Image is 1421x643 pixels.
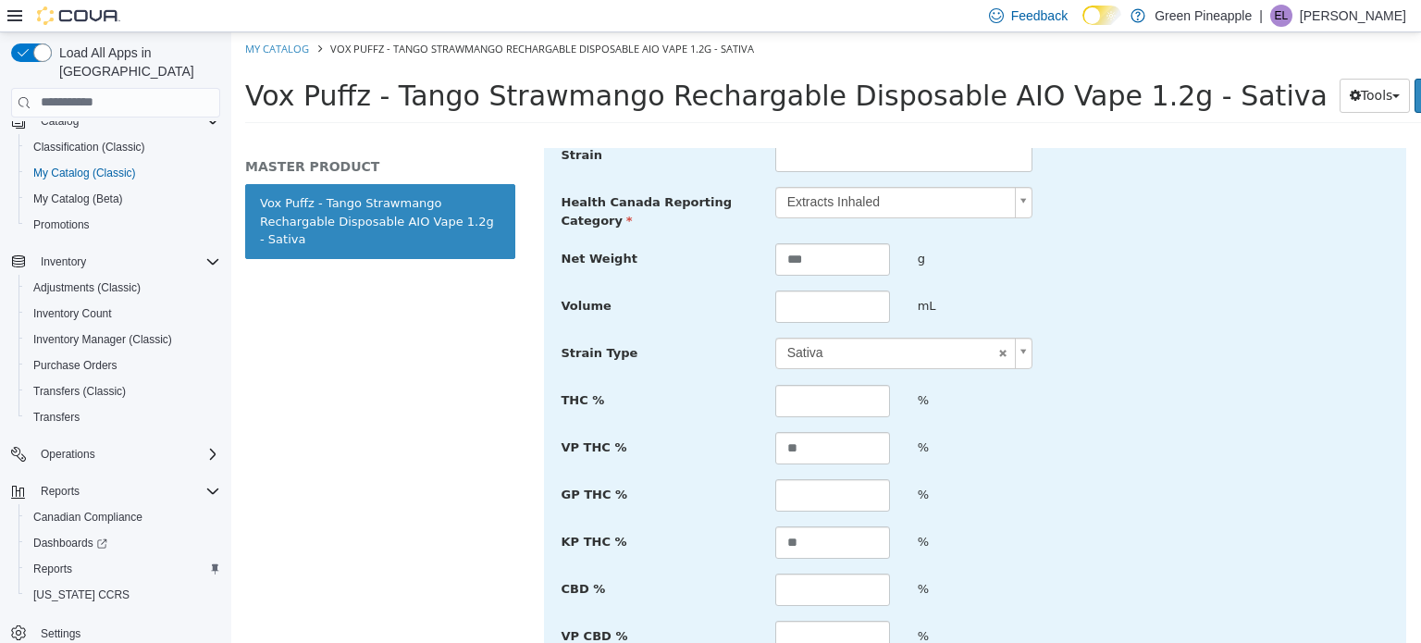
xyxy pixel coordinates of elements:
a: Add new variation [1183,46,1321,80]
button: [US_STATE] CCRS [19,582,228,608]
div: % [673,400,815,432]
span: Volume [330,266,380,280]
a: Dashboards [26,532,115,554]
button: Transfers (Classic) [19,378,228,404]
span: Catalog [33,110,220,132]
span: Inventory Count [26,303,220,325]
span: GP THC % [330,455,397,469]
span: Inventory Count [33,306,112,321]
span: Reports [33,480,220,502]
button: Catalog [33,110,86,132]
span: Inventory [33,251,220,273]
span: Load All Apps in [GEOGRAPHIC_DATA] [52,43,220,80]
span: Dashboards [33,536,107,550]
span: Promotions [26,214,220,236]
span: THC % [330,361,374,375]
span: Inventory Manager (Classic) [33,332,172,347]
button: Catalog [4,108,228,134]
p: | [1259,5,1263,27]
span: Operations [33,443,220,465]
span: Reports [26,558,220,580]
div: % [673,588,815,621]
a: Transfers [26,406,87,428]
button: Promotions [19,212,228,238]
div: g [673,211,815,243]
span: Purchase Orders [33,358,117,373]
a: Canadian Compliance [26,506,150,528]
span: Transfers [26,406,220,428]
a: Sativa [544,305,801,337]
input: Dark Mode [1082,6,1121,25]
span: Purchase Orders [26,354,220,377]
span: Canadian Compliance [26,506,220,528]
button: Inventory [4,249,228,275]
button: Purchase Orders [19,352,228,378]
span: [US_STATE] CCRS [33,587,130,602]
span: My Catalog (Beta) [33,192,123,206]
div: % [673,352,815,385]
a: My Catalog [14,9,78,23]
a: Transfers (Classic) [26,380,133,402]
span: Operations [41,447,95,462]
a: Promotions [26,214,97,236]
button: Inventory Manager (Classic) [19,327,228,352]
span: Canadian Compliance [33,510,142,525]
span: VP THC % [330,408,396,422]
a: Classification (Classic) [26,136,153,158]
span: Transfers (Classic) [33,384,126,399]
button: My Catalog (Beta) [19,186,228,212]
button: My Catalog (Classic) [19,160,228,186]
button: Classification (Classic) [19,134,228,160]
div: % [673,541,815,574]
a: Vox Puffz - Tango Strawmango Rechargable Disposable AIO Vape 1.2g - Sativa [14,152,284,227]
a: Extracts Inhaled [544,155,801,186]
div: Eden Lafrentz [1270,5,1292,27]
span: Inventory Manager (Classic) [26,328,220,351]
span: Settings [41,626,80,641]
button: Operations [33,443,103,465]
span: Strain [330,116,371,130]
span: KP THC % [330,502,396,516]
div: mL [673,258,815,291]
span: Reports [41,484,80,499]
span: My Catalog (Classic) [33,166,136,180]
button: Tools [1108,46,1180,80]
button: Inventory Count [19,301,228,327]
span: Transfers (Classic) [26,380,220,402]
button: Reports [33,480,87,502]
span: Dark Mode [1082,25,1083,26]
span: Adjustments (Classic) [26,277,220,299]
span: Vox Puffz - Tango Strawmango Rechargable Disposable AIO Vape 1.2g - Sativa [14,47,1096,80]
button: Reports [4,478,228,504]
a: Reports [26,558,80,580]
span: CBD % [330,550,375,563]
span: Reports [33,562,72,576]
span: Net Weight [330,219,406,233]
span: Adjustments (Classic) [33,280,141,295]
h5: MASTER PRODUCT [14,126,284,142]
button: Transfers [19,404,228,430]
img: Cova [37,6,120,25]
a: My Catalog (Beta) [26,188,130,210]
button: Reports [19,556,228,582]
a: [US_STATE] CCRS [26,584,137,606]
p: Green Pineapple [1155,5,1252,27]
button: Adjustments (Classic) [19,275,228,301]
a: Purchase Orders [26,354,125,377]
span: Vox Puffz - Tango Strawmango Rechargable Disposable AIO Vape 1.2g - Sativa [99,9,523,23]
span: Catalog [41,114,79,129]
span: Promotions [33,217,90,232]
span: Classification (Classic) [26,136,220,158]
span: Sativa [545,306,761,336]
button: Operations [4,441,228,467]
span: My Catalog (Classic) [26,162,220,184]
a: Inventory Manager (Classic) [26,328,179,351]
span: VP CBD % [330,597,397,611]
span: EL [1275,5,1289,27]
div: % [673,447,815,479]
span: Strain Type [330,314,407,328]
span: My Catalog (Beta) [26,188,220,210]
a: My Catalog (Classic) [26,162,143,184]
button: Canadian Compliance [19,504,228,530]
button: Inventory [33,251,93,273]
